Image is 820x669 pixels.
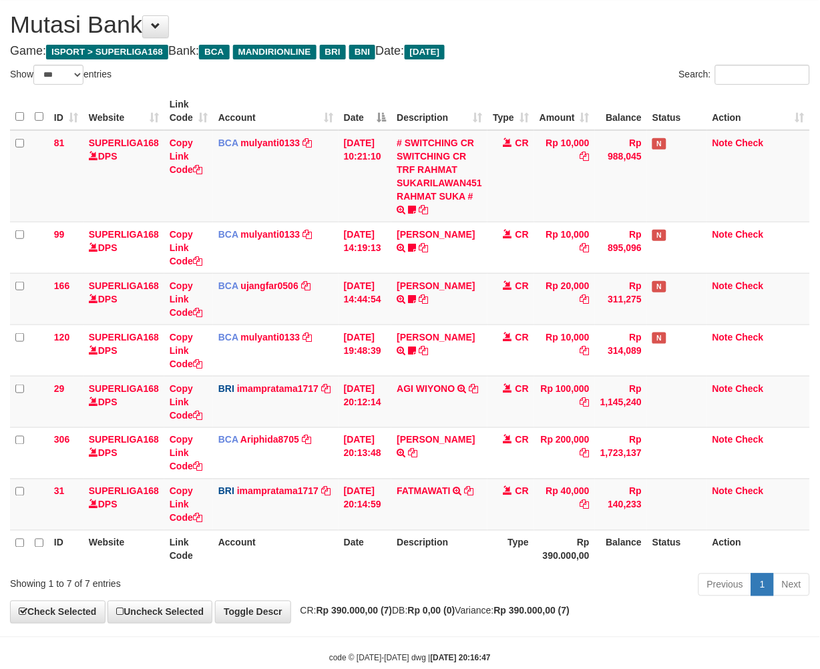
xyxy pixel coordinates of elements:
[516,229,529,240] span: CR
[397,280,475,291] a: [PERSON_NAME]
[302,229,312,240] a: Copy mulyanti0133 to clipboard
[240,435,299,445] a: Ariphida8705
[534,273,595,324] td: Rp 20,000
[736,138,764,148] a: Check
[534,324,595,376] td: Rp 10,000
[83,92,164,130] th: Website: activate to sort column ascending
[170,280,202,318] a: Copy Link Code
[170,138,202,175] a: Copy Link Code
[241,332,300,343] a: mulyanti0133
[712,486,733,497] a: Note
[83,222,164,273] td: DPS
[302,332,312,343] a: Copy mulyanti0133 to clipboard
[595,222,647,273] td: Rp 895,096
[33,65,83,85] select: Showentries
[10,45,810,58] h4: Game: Bank: Date:
[595,427,647,479] td: Rp 1,723,137
[89,229,159,240] a: SUPERLIGA168
[241,138,300,148] a: mulyanti0133
[54,435,69,445] span: 306
[89,383,159,394] a: SUPERLIGA168
[465,486,474,497] a: Copy FATMAWATI to clipboard
[215,601,291,624] a: Toggle Descr
[46,45,168,59] span: ISPORT > SUPERLIGA168
[715,65,810,85] input: Search:
[213,92,339,130] th: Account: activate to sort column ascending
[534,92,595,130] th: Amount: activate to sort column ascending
[534,376,595,427] td: Rp 100,000
[83,130,164,222] td: DPS
[339,479,392,530] td: [DATE] 20:14:59
[54,486,65,497] span: 31
[408,448,417,459] a: Copy SAIFUL BAHRI to clipboard
[302,138,312,148] a: Copy mulyanti0133 to clipboard
[712,138,733,148] a: Note
[218,229,238,240] span: BCA
[595,530,647,568] th: Balance
[302,435,311,445] a: Copy Ariphida8705 to clipboard
[54,229,65,240] span: 99
[580,397,590,407] a: Copy Rp 100,000 to clipboard
[580,242,590,253] a: Copy Rp 10,000 to clipboard
[320,45,346,59] span: BRI
[580,151,590,162] a: Copy Rp 10,000 to clipboard
[339,530,392,568] th: Date
[397,383,455,394] a: AGI WIYONO
[321,383,331,394] a: Copy imampratama1717 to clipboard
[516,383,529,394] span: CR
[595,130,647,222] td: Rp 988,045
[49,92,83,130] th: ID: activate to sort column ascending
[516,280,529,291] span: CR
[294,606,570,616] span: CR: DB: Variance:
[397,138,482,202] a: # SWITCHING CR SWITCHING CR TRF RAHMAT SUKARILAWAN451 RAHMAT SUKA #
[108,601,212,624] a: Uncheck Selected
[170,229,202,266] a: Copy Link Code
[712,435,733,445] a: Note
[494,606,570,616] strong: Rp 390.000,00 (7)
[647,530,707,568] th: Status
[339,273,392,324] td: [DATE] 14:44:54
[54,332,69,343] span: 120
[516,332,529,343] span: CR
[397,229,475,240] a: [PERSON_NAME]
[679,65,810,85] label: Search:
[170,332,202,369] a: Copy Link Code
[736,486,764,497] a: Check
[10,11,810,38] h1: Mutasi Bank
[580,499,590,510] a: Copy Rp 40,000 to clipboard
[49,530,83,568] th: ID
[652,138,666,150] span: Has Note
[736,332,764,343] a: Check
[89,138,159,148] a: SUPERLIGA168
[339,376,392,427] td: [DATE] 20:12:14
[391,92,487,130] th: Description: activate to sort column ascending
[233,45,317,59] span: MANDIRIONLINE
[534,427,595,479] td: Rp 200,000
[164,92,213,130] th: Link Code: activate to sort column ascending
[218,138,238,148] span: BCA
[339,222,392,273] td: [DATE] 14:19:13
[419,345,428,356] a: Copy AKBAR SAPUTR to clipboard
[317,606,393,616] strong: Rp 390.000,00 (7)
[89,280,159,291] a: SUPERLIGA168
[707,530,810,568] th: Action
[736,229,764,240] a: Check
[516,138,529,148] span: CR
[487,92,534,130] th: Type: activate to sort column ascending
[349,45,375,59] span: BNI
[54,280,69,291] span: 166
[580,448,590,459] a: Copy Rp 200,000 to clipboard
[397,435,475,445] a: [PERSON_NAME]
[237,486,319,497] a: imampratama1717
[391,530,487,568] th: Description
[534,479,595,530] td: Rp 40,000
[339,130,392,222] td: [DATE] 10:21:10
[164,530,213,568] th: Link Code
[580,345,590,356] a: Copy Rp 10,000 to clipboard
[469,383,478,394] a: Copy AGI WIYONO to clipboard
[241,229,300,240] a: mulyanti0133
[339,427,392,479] td: [DATE] 20:13:48
[431,654,491,663] strong: [DATE] 20:16:47
[712,229,733,240] a: Note
[595,273,647,324] td: Rp 311,275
